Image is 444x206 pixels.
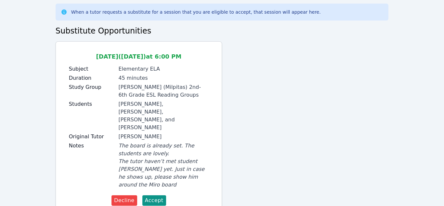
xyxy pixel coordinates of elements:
[118,143,204,188] span: The board is already set. The students are lovely. The tutor haven’t met student [PERSON_NAME] ye...
[118,133,208,141] div: [PERSON_NAME]
[69,74,115,82] label: Duration
[69,142,115,150] label: Notes
[96,53,181,60] span: [DATE] ([DATE]) at 6:00 PM
[118,83,208,99] div: [PERSON_NAME] (Milpitas) 2nd-6th Grade ESL Reading Groups
[56,26,389,36] h2: Substitute Opportunities
[142,195,166,206] button: Accept
[69,65,115,73] label: Subject
[71,9,321,15] div: When a tutor requests a substitute for a session that you are eligible to accept, that session wi...
[145,197,163,204] span: Accept
[69,100,115,108] label: Students
[69,83,115,91] label: Study Group
[114,197,135,204] span: Decline
[118,100,208,131] div: [PERSON_NAME], [PERSON_NAME], [PERSON_NAME], and [PERSON_NAME]
[118,65,208,73] div: Elementary ELA
[69,133,115,141] label: Original Tutor
[111,195,137,206] button: Decline
[118,74,208,82] div: 45 minutes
